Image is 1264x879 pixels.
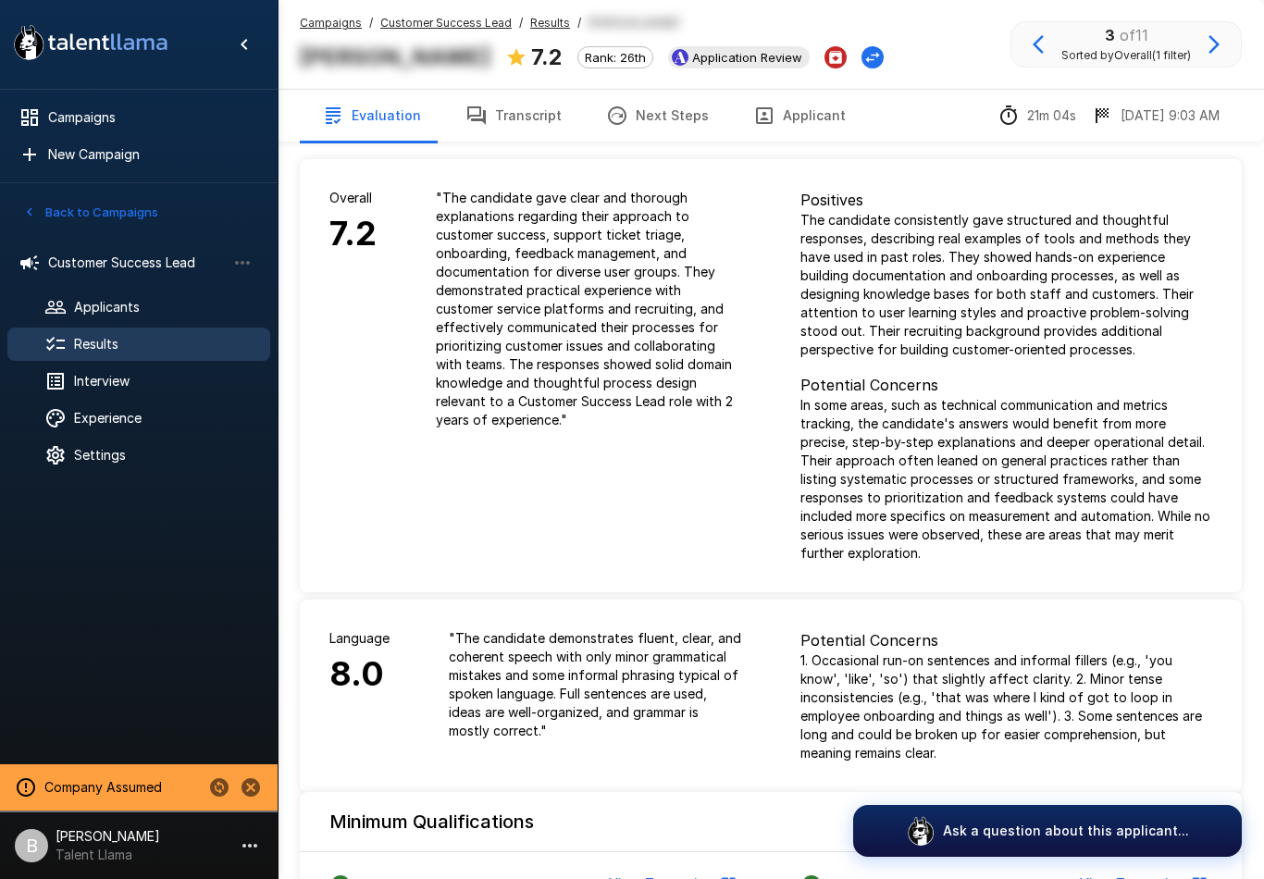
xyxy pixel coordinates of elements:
span: Rank: 26th [578,50,652,65]
p: " The candidate gave clear and thorough explanations regarding their approach to customer success... [436,189,741,429]
b: [PERSON_NAME] [300,43,490,70]
span: of 11 [1120,26,1148,44]
button: Next Steps [584,90,731,142]
p: Potential Concerns [800,629,1212,651]
p: 1. Occasional run-on sentences and informal fillers (e.g., 'you know', 'like', 'so') that slightl... [800,651,1212,762]
button: Change Stage [861,46,884,68]
img: ashbyhq_logo.jpeg [672,49,688,66]
u: Results [530,16,570,30]
p: " The candidate demonstrates fluent, clear, and coherent speech with only minor grammatical mista... [449,629,741,740]
span: [PERSON_NAME] [589,14,679,32]
u: Campaigns [300,16,362,30]
button: Evaluation [300,90,443,142]
img: logo_glasses@2x.png [906,816,936,846]
button: Applicant [731,90,868,142]
p: The candidate consistently gave structured and thoughtful responses, describing real examples of ... [800,211,1212,359]
p: 21m 04s [1027,106,1076,125]
button: Archive Applicant [824,46,847,68]
p: Potential Concerns [800,374,1212,396]
span: / [519,14,523,32]
b: 7.2 [531,43,563,70]
p: [DATE] 9:03 AM [1121,106,1220,125]
div: The time between starting and completing the interview [998,105,1076,127]
div: The date and time when the interview was completed [1091,105,1220,127]
span: Application Review [685,50,810,65]
div: View profile in Ashby [668,46,810,68]
button: Transcript [443,90,584,142]
h6: 8.0 [329,648,390,701]
b: 3 [1105,26,1115,44]
u: Customer Success Lead [380,16,512,30]
p: Overall [329,189,377,207]
span: / [369,14,373,32]
span: / [577,14,581,32]
button: Ask a question about this applicant... [853,805,1242,857]
p: Language [329,629,390,648]
p: In some areas, such as technical communication and metrics tracking, the candidate's answers woul... [800,396,1212,563]
p: Positives [800,189,1212,211]
p: Ask a question about this applicant... [943,822,1189,840]
span: Sorted by Overall (1 filter) [1061,46,1191,65]
h6: 7.2 [329,207,377,261]
h6: Minimum Qualifications [329,807,534,836]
